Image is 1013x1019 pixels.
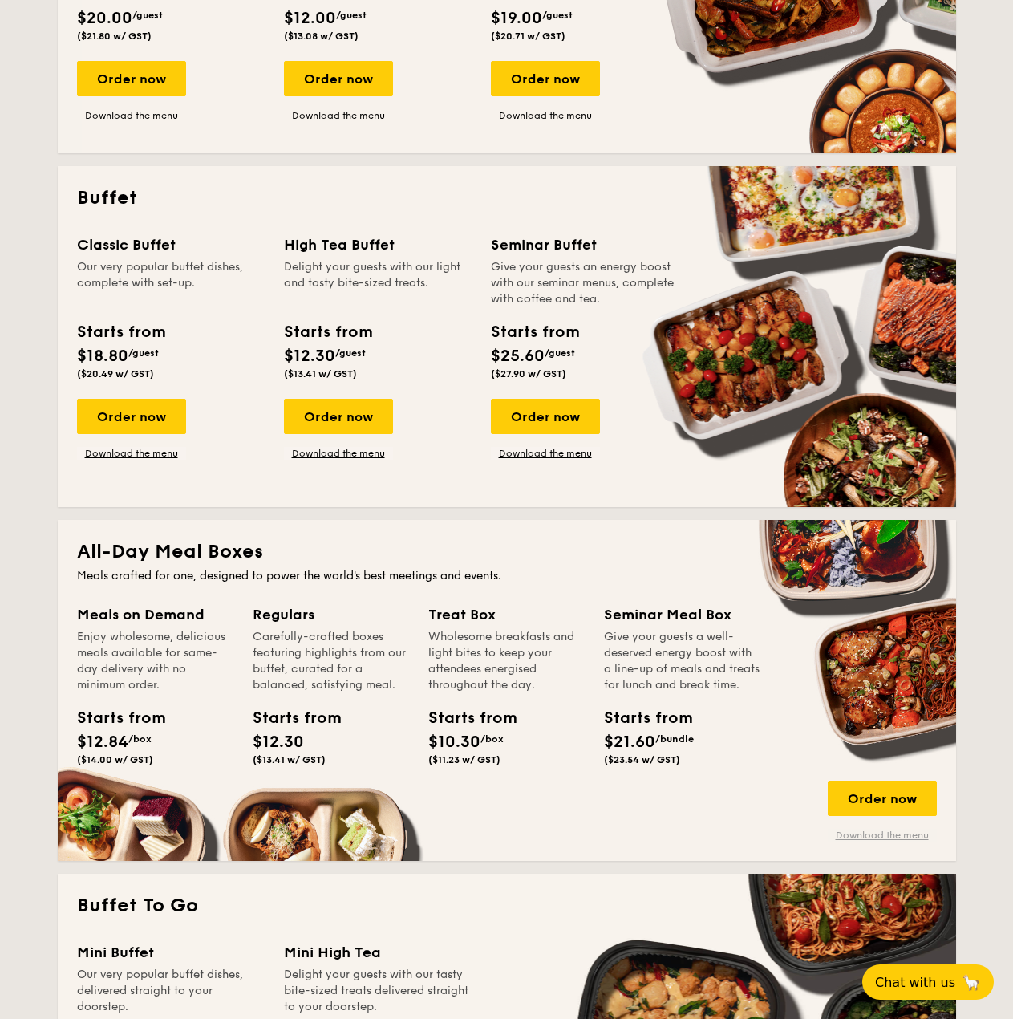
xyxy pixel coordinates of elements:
div: Meals crafted for one, designed to power the world's best meetings and events. [77,568,937,584]
span: /guest [542,10,573,21]
div: Carefully-crafted boxes featuring highlights from our buffet, curated for a balanced, satisfying ... [253,629,409,693]
div: Order now [828,781,937,816]
span: ($14.00 w/ GST) [77,754,153,765]
div: Delight your guests with our light and tasty bite-sized treats. [284,259,472,307]
span: /guest [545,347,575,359]
div: Meals on Demand [77,603,233,626]
span: $25.60 [491,347,545,366]
h2: All-Day Meal Boxes [77,539,937,565]
span: $20.00 [77,9,132,28]
div: High Tea Buffet [284,233,472,256]
div: Our very popular buffet dishes, complete with set-up. [77,259,265,307]
div: Starts from [428,706,500,730]
div: Seminar Meal Box [604,603,760,626]
span: $12.30 [253,733,304,752]
div: Mini High Tea [284,941,472,964]
div: Mini Buffet [77,941,265,964]
div: Starts from [77,320,164,344]
span: ($27.90 w/ GST) [491,368,566,380]
div: Wholesome breakfasts and light bites to keep your attendees energised throughout the day. [428,629,585,693]
div: Treat Box [428,603,585,626]
div: Order now [77,61,186,96]
h2: Buffet [77,185,937,211]
div: Starts from [253,706,325,730]
div: Order now [284,399,393,434]
a: Download the menu [828,829,937,842]
span: $12.00 [284,9,336,28]
a: Download the menu [284,109,393,122]
span: /box [128,733,152,745]
span: /bundle [655,733,694,745]
div: Classic Buffet [77,233,265,256]
span: Chat with us [875,975,955,990]
div: Starts from [491,320,578,344]
a: Download the menu [284,447,393,460]
div: Starts from [77,706,149,730]
span: ($13.08 w/ GST) [284,30,359,42]
span: ($11.23 w/ GST) [428,754,500,765]
span: ($13.41 w/ GST) [284,368,357,380]
span: $12.30 [284,347,335,366]
span: 🦙 [962,973,981,992]
span: $21.60 [604,733,655,752]
button: Chat with us🦙 [862,964,994,1000]
span: /guest [335,347,366,359]
span: $12.84 [77,733,128,752]
div: Order now [491,61,600,96]
div: Enjoy wholesome, delicious meals available for same-day delivery with no minimum order. [77,629,233,693]
span: /guest [128,347,159,359]
span: $18.80 [77,347,128,366]
a: Download the menu [491,447,600,460]
span: $10.30 [428,733,480,752]
div: Regulars [253,603,409,626]
a: Download the menu [77,109,186,122]
span: /guest [336,10,367,21]
div: Our very popular buffet dishes, delivered straight to your doorstep. [77,967,265,1015]
div: Starts from [604,706,676,730]
div: Starts from [284,320,371,344]
div: Give your guests a well-deserved energy boost with a line-up of meals and treats for lunch and br... [604,629,760,693]
div: Seminar Buffet [491,233,679,256]
a: Download the menu [491,109,600,122]
span: ($21.80 w/ GST) [77,30,152,42]
span: ($13.41 w/ GST) [253,754,326,765]
span: ($20.49 w/ GST) [77,368,154,380]
span: /guest [132,10,163,21]
span: /box [480,733,504,745]
a: Download the menu [77,447,186,460]
div: Order now [491,399,600,434]
div: Order now [77,399,186,434]
div: Delight your guests with our tasty bite-sized treats delivered straight to your doorstep. [284,967,472,1015]
span: ($20.71 w/ GST) [491,30,565,42]
h2: Buffet To Go [77,893,937,919]
span: $19.00 [491,9,542,28]
span: ($23.54 w/ GST) [604,754,680,765]
div: Order now [284,61,393,96]
div: Give your guests an energy boost with our seminar menus, complete with coffee and tea. [491,259,679,307]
